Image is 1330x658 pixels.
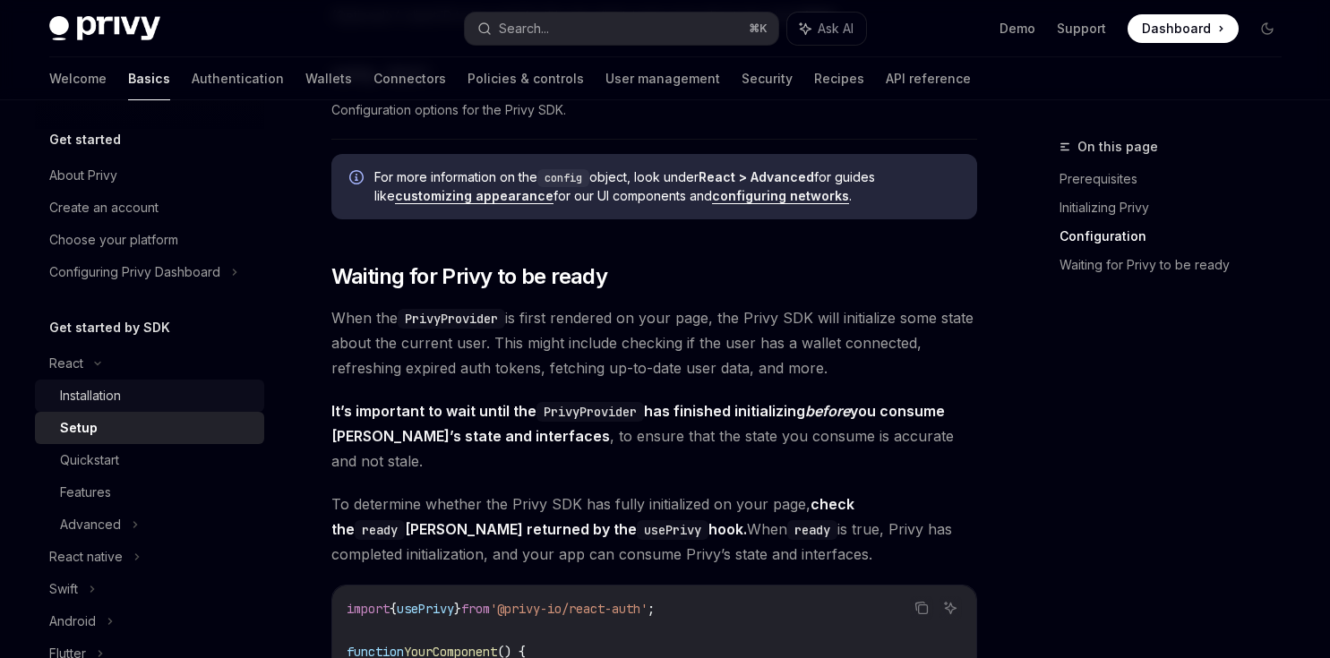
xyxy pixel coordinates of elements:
a: Wallets [305,57,352,100]
a: Create an account [35,192,264,224]
h5: Get started [49,129,121,150]
div: Quickstart [60,449,119,471]
code: ready [355,520,405,540]
span: Configuration options for the Privy SDK. [331,99,977,121]
button: Copy the contents from the code block [910,596,933,620]
span: ; [648,601,655,617]
code: usePrivy [637,520,708,540]
span: Waiting for Privy to be ready [331,262,608,291]
button: Ask AI [787,13,866,45]
a: API reference [886,57,971,100]
code: PrivyProvider [398,309,505,329]
div: Search... [499,18,549,39]
code: config [537,169,589,187]
a: Setup [35,412,264,444]
em: before [805,402,850,420]
div: Advanced [60,514,121,535]
span: } [454,601,461,617]
a: configuring networks [712,188,849,204]
button: Search...⌘K [465,13,778,45]
a: Prerequisites [1060,165,1296,193]
a: Basics [128,57,170,100]
span: Dashboard [1142,20,1211,38]
div: Swift [49,578,78,600]
a: Initializing Privy [1060,193,1296,222]
strong: React > Advanced [699,169,814,184]
a: Waiting for Privy to be ready [1060,251,1296,279]
a: Installation [35,380,264,412]
code: ready [787,520,837,540]
div: Android [49,611,96,632]
div: Features [60,482,111,503]
span: ⌘ K [749,21,768,36]
a: Support [1057,20,1106,38]
strong: It’s important to wait until the has finished initializing you consume [PERSON_NAME]’s state and ... [331,402,945,445]
a: customizing appearance [395,188,553,204]
div: Installation [60,385,121,406]
svg: Info [349,170,367,188]
button: Toggle dark mode [1253,14,1282,43]
a: Security [742,57,793,100]
a: Policies & controls [468,57,584,100]
span: import [347,601,390,617]
div: Setup [60,417,98,439]
h5: Get started by SDK [49,317,170,338]
div: About Privy [49,165,117,186]
a: About Privy [35,159,264,192]
button: Ask AI [939,596,962,620]
a: Dashboard [1128,14,1239,43]
a: Recipes [814,57,864,100]
a: Configuration [1060,222,1296,251]
a: Connectors [373,57,446,100]
span: On this page [1077,136,1158,158]
span: { [390,601,397,617]
a: Demo [1000,20,1035,38]
img: dark logo [49,16,160,41]
div: Configuring Privy Dashboard [49,261,220,283]
div: React [49,353,83,374]
span: '@privy-io/react-auth' [490,601,648,617]
a: Features [35,476,264,508]
code: PrivyProvider [536,402,644,422]
a: Authentication [192,57,284,100]
span: For more information on the object, look under for guides like for our UI components and . [374,168,959,205]
span: usePrivy [397,601,454,617]
span: When the is first rendered on your page, the Privy SDK will initialize some state about the curre... [331,305,977,380]
span: from [461,601,490,617]
a: User management [605,57,720,100]
div: Create an account [49,197,159,218]
span: Ask AI [818,20,854,38]
a: Choose your platform [35,224,264,256]
span: , to ensure that the state you consume is accurate and not stale. [331,398,977,474]
div: React native [49,546,123,568]
div: Choose your platform [49,229,178,251]
span: To determine whether the Privy SDK has fully initialized on your page, When is true, Privy has co... [331,491,977,567]
a: Welcome [49,57,107,100]
a: Quickstart [35,444,264,476]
